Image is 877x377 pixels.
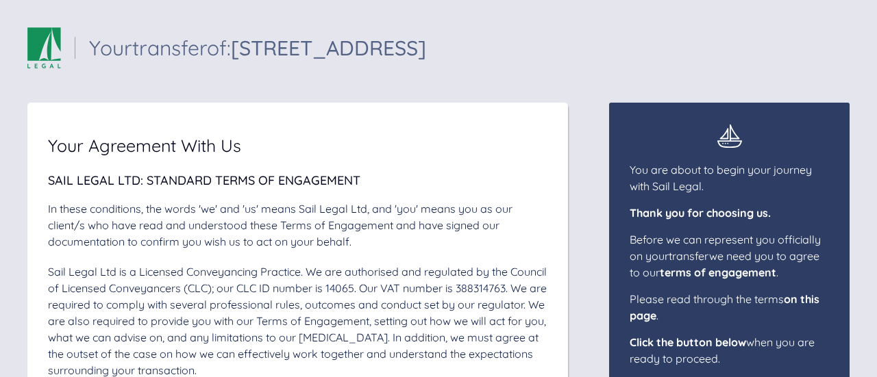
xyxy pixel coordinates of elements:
span: Thank you for choosing us. [630,206,771,220]
span: terms of engagement [660,265,776,279]
span: Your Agreement With Us [48,137,241,154]
span: [STREET_ADDRESS] [231,35,426,61]
span: Before we can represent you officially on your transfer we need you to agree to our . [630,233,821,279]
span: Please read through the terms . [630,292,819,322]
div: In these conditions, the words 'we' and 'us' means Sail Legal Ltd, and 'you' means you as our cli... [48,200,547,250]
div: Your transfer of: [89,38,426,58]
span: You are about to begin your journey with Sail Legal. [630,163,812,193]
span: Sail Legal Ltd: Standard Terms of Engagement [48,172,360,188]
span: Click the button below [630,335,746,349]
span: when you are ready to proceed. [630,335,815,365]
